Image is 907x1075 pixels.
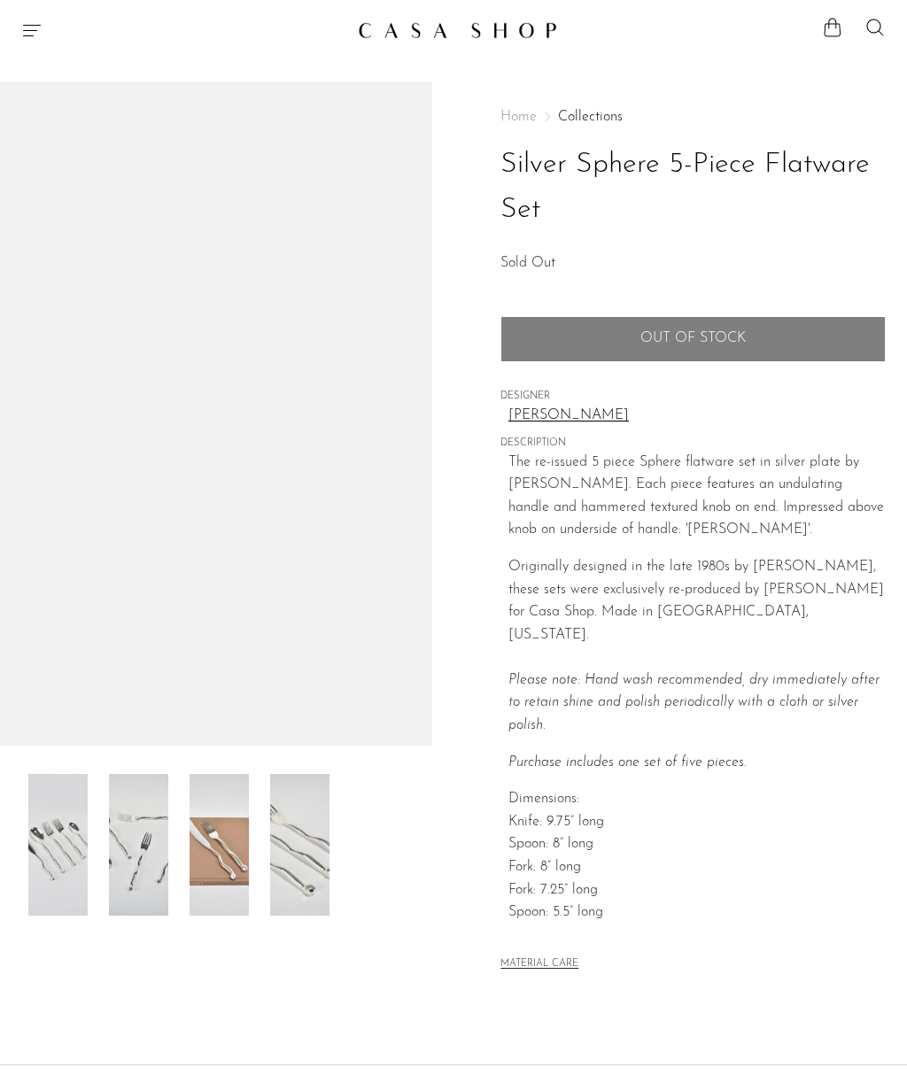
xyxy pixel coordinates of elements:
[500,389,886,405] span: DESIGNER
[190,774,249,916] img: Silver Sphere 5-Piece Flatware Set
[270,774,329,916] img: Silver Sphere 5-Piece Flatware Set
[508,755,747,770] i: Purchase includes one set of five pieces.
[508,788,886,924] p: Dimensions: Knife: 9.75” long Spoon: 8” long Fork: 8” long Fork: 7.25” long Spoon: 5.5” long
[500,143,886,233] h1: Silver Sphere 5-Piece Flatware Set
[500,110,537,124] span: Home
[508,452,886,542] p: The re-issued 5 piece Sphere flatware set in silver plate by [PERSON_NAME]. Each piece features a...
[640,330,746,347] span: Out of stock
[500,958,578,971] button: MATERIAL CARE
[500,436,886,452] span: DESCRIPTION
[500,316,886,362] button: Add to cart
[558,110,623,124] a: Collections
[109,774,168,916] img: Silver Sphere 5-Piece Flatware Set
[500,110,886,124] nav: Breadcrumbs
[508,673,880,732] em: Please note: Hand wash recommended, dry immediately after to retain shine and polish periodically...
[508,560,884,642] span: Originally designed in the late 1980s by [PERSON_NAME], these sets were exclusively re-produced b...
[28,774,88,916] img: Silver Sphere 5-Piece Flatware Set
[508,405,886,428] a: [PERSON_NAME]
[500,256,555,270] span: Sold Out
[21,19,43,41] button: Menu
